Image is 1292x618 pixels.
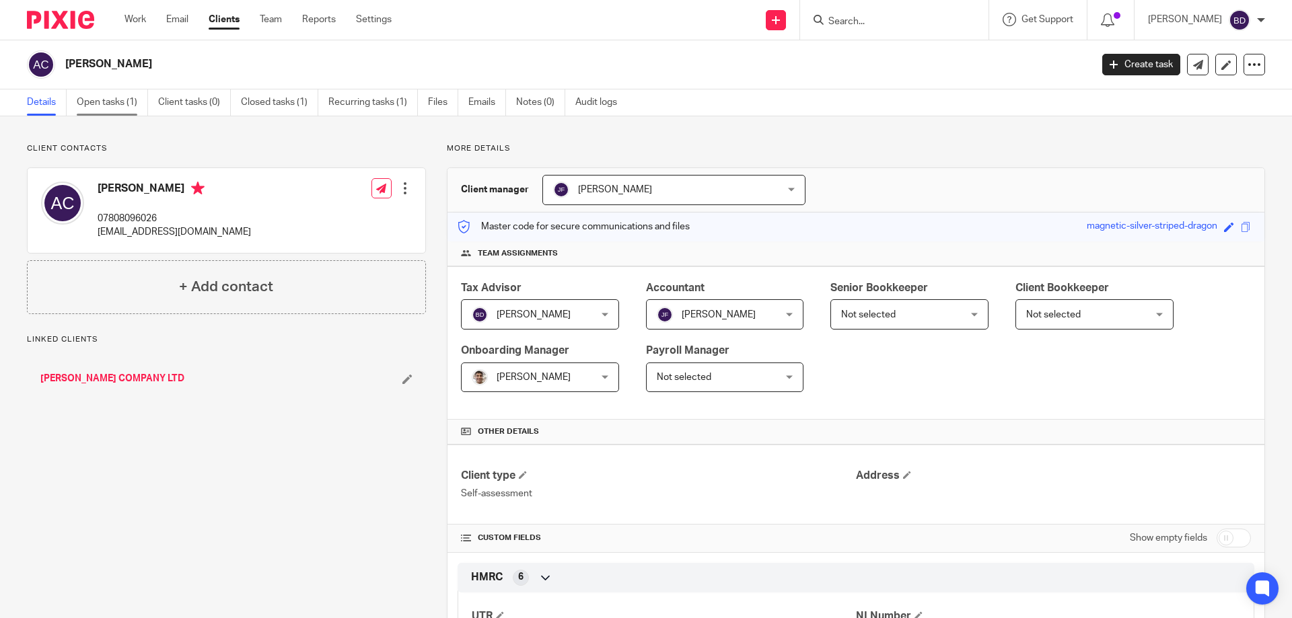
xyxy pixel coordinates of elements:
[27,50,55,79] img: svg%3E
[41,182,84,225] img: svg%3E
[461,533,856,543] h4: CUSTOM FIELDS
[65,57,879,71] h2: [PERSON_NAME]
[98,182,251,198] h4: [PERSON_NAME]
[841,310,896,319] span: Not selected
[461,183,529,196] h3: Client manager
[27,143,426,154] p: Client contacts
[1130,531,1207,545] label: Show empty fields
[209,13,240,26] a: Clients
[179,276,273,297] h4: + Add contact
[472,307,488,323] img: svg%3E
[356,13,392,26] a: Settings
[657,373,711,382] span: Not selected
[328,89,418,116] a: Recurring tasks (1)
[98,212,251,225] p: 07808096026
[1229,9,1250,31] img: svg%3E
[260,13,282,26] a: Team
[830,282,928,293] span: Senior Bookkeeper
[1026,310,1081,319] span: Not selected
[27,11,94,29] img: Pixie
[27,334,426,345] p: Linked clients
[575,89,627,116] a: Audit logs
[497,310,571,319] span: [PERSON_NAME]
[468,89,506,116] a: Emails
[461,487,856,500] p: Self-assessment
[478,248,558,259] span: Team assignments
[856,469,1251,483] h4: Address
[1021,15,1073,24] span: Get Support
[1102,54,1180,75] a: Create task
[497,373,571,382] span: [PERSON_NAME]
[657,307,673,323] img: svg%3E
[302,13,336,26] a: Reports
[461,345,569,356] span: Onboarding Manager
[458,220,690,233] p: Master code for secure communications and files
[478,426,539,437] span: Other details
[578,185,652,194] span: [PERSON_NAME]
[98,225,251,239] p: [EMAIL_ADDRESS][DOMAIN_NAME]
[1148,13,1222,26] p: [PERSON_NAME]
[471,570,503,584] span: HMRC
[1087,219,1217,235] div: magnetic-silver-striped-dragon
[518,570,524,584] span: 6
[191,182,205,195] i: Primary
[77,89,148,116] a: Open tasks (1)
[166,13,188,26] a: Email
[461,282,522,293] span: Tax Advisor
[646,345,729,356] span: Payroll Manager
[428,89,458,116] a: Files
[27,89,67,116] a: Details
[241,89,318,116] a: Closed tasks (1)
[646,282,705,293] span: Accountant
[124,13,146,26] a: Work
[516,89,565,116] a: Notes (0)
[461,469,856,483] h4: Client type
[40,372,184,385] a: [PERSON_NAME] COMPANY LTD
[472,369,488,385] img: PXL_20240409_141816916.jpg
[682,310,756,319] span: [PERSON_NAME]
[158,89,231,116] a: Client tasks (0)
[553,182,569,198] img: svg%3E
[447,143,1265,154] p: More details
[827,16,948,28] input: Search
[1015,282,1109,293] span: Client Bookkeeper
